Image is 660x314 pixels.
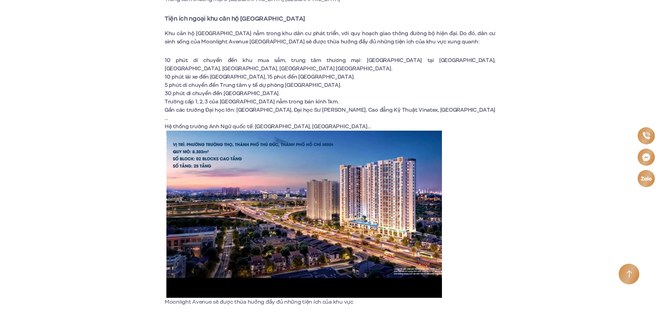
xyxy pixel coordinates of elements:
[165,123,371,130] span: Hệ thống trường Anh Ngữ quốc tế: [GEOGRAPHIC_DATA], [GEOGRAPHIC_DATA]…
[165,30,495,45] span: Khu căn hộ [GEOGRAPHIC_DATA] nằm trong khu dân cư phát triển, với quy hoạch giao thông đường bộ h...
[165,90,280,97] span: 30 phút di chuyển đến [GEOGRAPHIC_DATA].
[165,81,341,89] span: 5 phút di chuyển đến Trung tâm y tế dự phòng [GEOGRAPHIC_DATA].
[640,176,652,181] img: Zalo icon
[165,298,444,306] p: Moonlight Avenue sẽ được thừa hưởng đầy đủ những tiện ích của khu vực
[165,98,339,105] span: Trường cấp 1, 2, 3 của [GEOGRAPHIC_DATA] nằm trong bán kính 1km.
[165,73,354,81] span: 10 phút lái xe đến [GEOGRAPHIC_DATA], 15 phút đến [GEOGRAPHIC_DATA].
[165,14,305,23] strong: Tiện ích ngoại khu căn hộ [GEOGRAPHIC_DATA]
[626,270,632,278] img: Arrow icon
[166,131,442,298] img: Moonlight Avenue sẽ được thừa hưởng đầy đủ những tiện ích của khu vực
[642,152,651,161] img: Messenger icon
[642,132,650,140] img: Phone icon
[165,106,495,122] span: Gần các trường Đại học lớn: [GEOGRAPHIC_DATA], Đại học Sư [PERSON_NAME], Cao đẳng Kỹ Thuật Vinate...
[165,57,495,72] span: 10 phút di chuyển đến khu mua sắm, trung tâm thương mại: [GEOGRAPHIC_DATA] tại [GEOGRAPHIC_DATA],...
